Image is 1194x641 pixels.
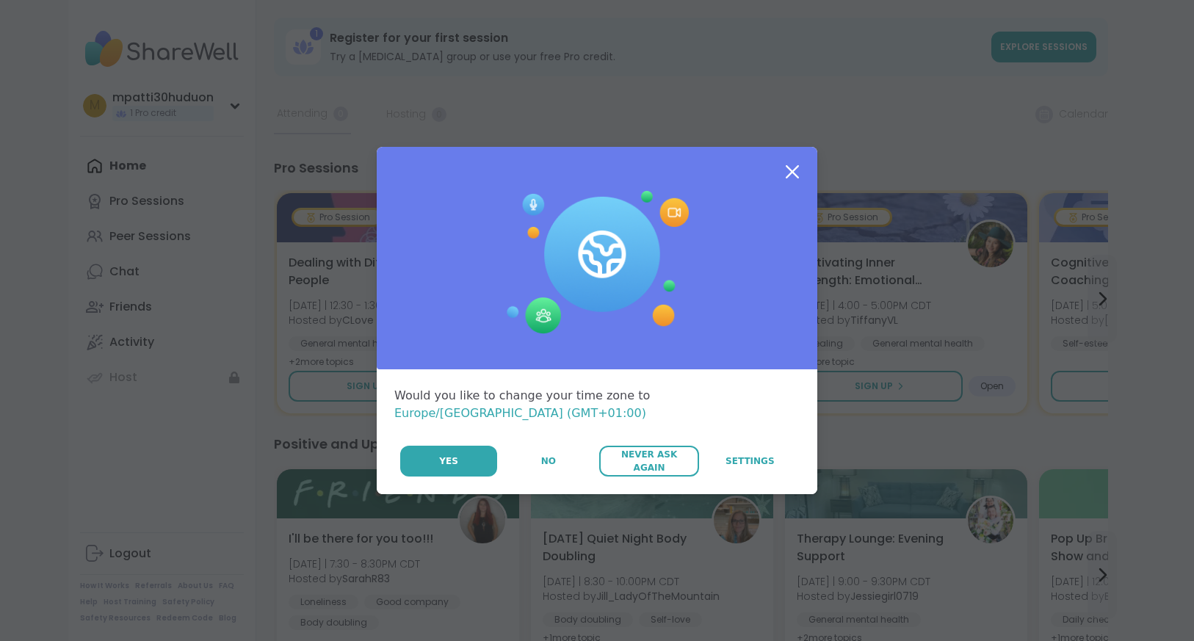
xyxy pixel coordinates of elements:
[394,387,800,422] div: Would you like to change your time zone to
[599,446,698,477] button: Never Ask Again
[701,446,800,477] a: Settings
[541,455,556,468] span: No
[505,191,689,335] img: Session Experience
[400,446,497,477] button: Yes
[499,446,598,477] button: No
[394,406,646,420] span: Europe/[GEOGRAPHIC_DATA] (GMT+01:00)
[607,448,691,474] span: Never Ask Again
[439,455,458,468] span: Yes
[726,455,775,468] span: Settings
